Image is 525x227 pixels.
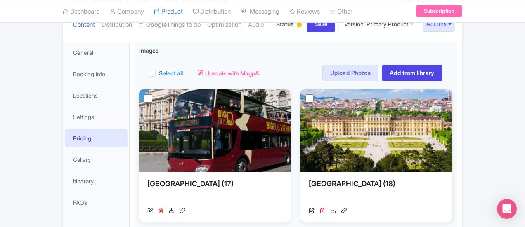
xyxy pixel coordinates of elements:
[65,43,128,62] a: General
[416,5,462,17] a: Subscription
[276,20,293,28] span: Status
[497,199,517,219] div: Open Intercom Messenger
[322,65,378,81] a: Upload Photos
[307,16,336,32] input: Save
[73,12,95,38] a: Content
[207,12,241,38] a: Optimization
[65,172,128,190] a: Itinerary
[198,69,261,77] a: Upscale with MagpAI
[159,69,183,77] label: Select all
[102,12,132,38] a: Distribution
[65,129,128,147] a: Pricing
[139,12,201,38] a: GoogleThings to do
[65,65,128,83] a: Booking Info
[139,46,158,55] span: Images
[338,16,419,32] a: Version: Primary Product
[382,65,442,81] a: Add from library
[205,69,261,77] span: Upscale with MagpAI
[248,12,264,38] a: Audio
[65,193,128,212] a: FAQs
[65,86,128,105] a: Locations
[146,20,167,30] strong: Google
[65,150,128,169] a: Gallery
[65,108,128,126] a: Settings
[147,178,282,203] div: [GEOGRAPHIC_DATA] (17)
[295,19,303,32] div: Building
[423,16,455,32] button: Actions
[309,178,444,203] div: [GEOGRAPHIC_DATA] (18)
